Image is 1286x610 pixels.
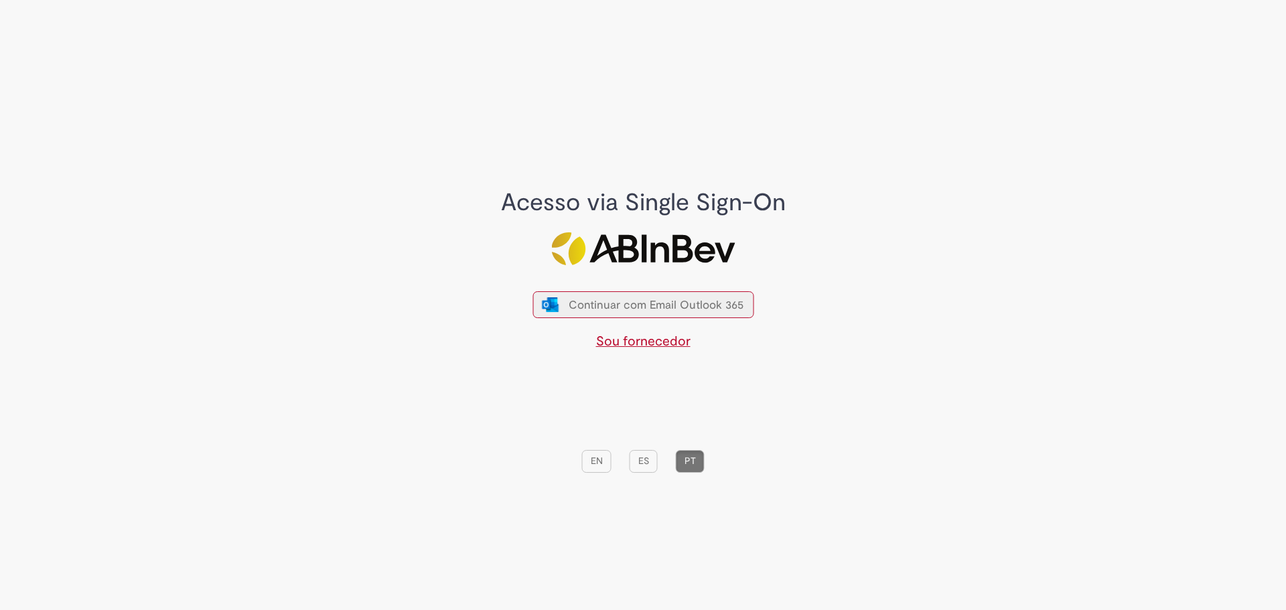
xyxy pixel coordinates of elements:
span: Continuar com Email Outlook 365 [569,297,743,311]
button: ES [630,450,658,473]
h1: Acesso via Single Sign-On [457,189,829,216]
img: Logo ABInBev [551,232,735,265]
button: ícone Azure/Microsoft 360 Continuar com Email Outlook 365 [532,291,754,318]
button: EN [582,450,612,473]
img: ícone Azure/Microsoft 360 [541,297,560,311]
a: Sou fornecedor [596,333,691,350]
button: PT [676,450,705,473]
